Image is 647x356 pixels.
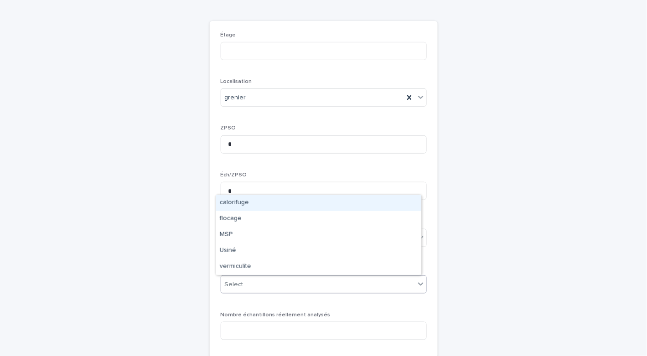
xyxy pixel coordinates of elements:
span: grenier [225,93,246,103]
div: calorifuge [216,195,421,211]
div: flocage [216,211,421,227]
div: Select... [225,280,248,289]
div: Usiné [216,243,421,259]
span: Étage [221,32,236,38]
span: ZPSO [221,125,236,131]
div: MSP [216,227,421,243]
span: Éch/ZPSO [221,172,247,178]
div: vermiculite [216,259,421,275]
span: Localisation [221,79,252,84]
span: Nombre échantillons réellement analysés [221,312,331,318]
